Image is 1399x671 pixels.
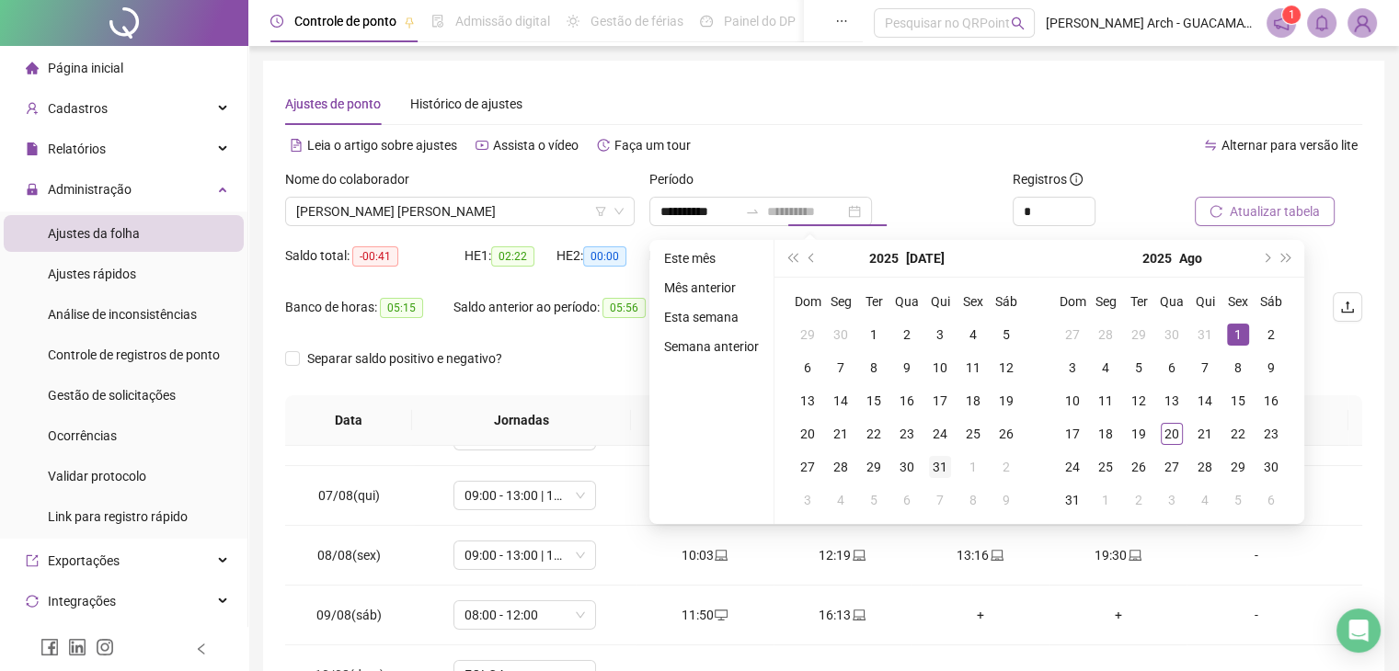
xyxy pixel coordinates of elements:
div: 31 [929,456,951,478]
div: 4 [962,324,984,346]
div: 10:03 [650,545,759,565]
td: 2025-08-06 [890,483,923,517]
div: 7 [929,489,951,511]
span: Alternar para versão lite [1221,138,1358,153]
th: Sex [957,285,990,318]
div: 24 [929,423,951,445]
div: 2 [1128,489,1150,511]
button: super-prev-year [782,240,802,277]
th: Ter [1122,285,1155,318]
span: 09/08(sáb) [316,608,382,622]
div: 20 [1161,423,1183,445]
td: 2025-09-06 [1255,483,1288,517]
div: 5 [1227,489,1249,511]
button: month panel [1179,240,1202,277]
div: 1 [1227,324,1249,346]
th: Dom [791,285,824,318]
li: Este mês [657,247,766,269]
div: 10 [929,357,951,379]
td: 2025-07-09 [890,351,923,384]
div: 6 [1260,489,1282,511]
span: history [597,139,610,152]
div: 8 [1227,357,1249,379]
td: 2025-07-30 [1155,318,1188,351]
div: 17 [929,390,951,412]
td: 2025-08-01 [957,450,990,483]
div: 2 [896,324,918,346]
td: 2025-08-19 [1122,417,1155,450]
td: 2025-06-30 [824,318,857,351]
div: 29 [1128,324,1150,346]
div: 22 [1227,423,1249,445]
span: youtube [476,139,488,152]
td: 2025-07-29 [857,450,890,483]
div: 4 [1194,489,1216,511]
span: Registros [1013,169,1083,189]
button: year panel [1142,240,1172,277]
div: 19 [995,390,1017,412]
div: 7 [830,357,852,379]
span: Cadastros [48,101,108,116]
span: Painel do DP [724,14,796,28]
div: 6 [797,357,819,379]
span: dashboard [700,15,713,28]
td: 2025-09-03 [1155,483,1188,517]
div: 14 [1194,390,1216,412]
td: 2025-08-09 [1255,351,1288,384]
div: 9 [995,489,1017,511]
div: 9 [896,357,918,379]
td: 2025-07-11 [957,351,990,384]
td: 2025-08-21 [1188,417,1221,450]
div: 28 [1194,456,1216,478]
span: Link para registro rápido [48,509,188,524]
button: year panel [869,240,899,277]
div: + [1064,605,1173,625]
div: 15 [863,390,885,412]
div: 5 [863,489,885,511]
th: Sáb [990,285,1023,318]
td: 2025-08-08 [957,483,990,517]
div: 3 [1061,357,1084,379]
div: 18 [1095,423,1117,445]
td: 2025-07-28 [1089,318,1122,351]
span: down [613,206,625,217]
div: 18 [962,390,984,412]
td: 2025-08-15 [1221,384,1255,417]
div: 30 [830,324,852,346]
span: filter [595,206,606,217]
span: swap-right [745,204,760,219]
span: 00:00 [583,246,626,267]
span: file-text [290,139,303,152]
img: 59545 [1348,9,1376,37]
li: Mês anterior [657,277,766,299]
td: 2025-07-24 [923,417,957,450]
div: 29 [797,324,819,346]
span: 05:56 [602,298,646,318]
span: ellipsis [835,15,848,28]
td: 2025-07-27 [1056,318,1089,351]
span: reload [1210,205,1222,218]
div: 30 [896,456,918,478]
div: 19 [1128,423,1150,445]
span: file [26,142,39,155]
button: month panel [906,240,945,277]
span: facebook [40,638,59,656]
div: 29 [863,456,885,478]
div: 9 [1260,357,1282,379]
td: 2025-07-17 [923,384,957,417]
div: 13:16 [926,545,1035,565]
span: Controle de registros de ponto [48,347,220,362]
div: 17 [1061,423,1084,445]
td: 2025-07-28 [824,450,857,483]
li: Esta semana [657,306,766,328]
td: 2025-08-08 [1221,351,1255,384]
span: sun [567,15,579,28]
th: Qui [1188,285,1221,318]
label: Nome do colaborador [285,169,421,189]
div: 22 [863,423,885,445]
span: Ocorrências [48,428,117,443]
td: 2025-08-02 [1255,318,1288,351]
div: 3 [1161,489,1183,511]
button: Atualizar tabela [1195,197,1335,226]
span: 09:00 - 13:00 | 14:00 - 18:00 [464,482,585,509]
